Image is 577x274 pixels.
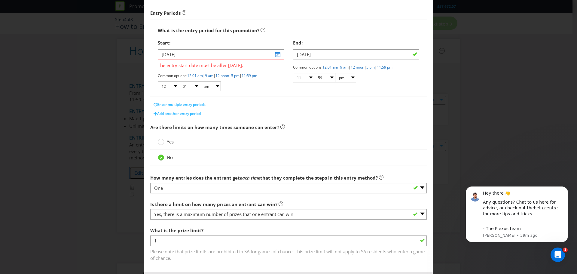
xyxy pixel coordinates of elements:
[150,10,181,16] strong: Entry Periods
[340,65,349,70] a: 9 am
[260,175,378,181] span: that they complete the steps in this entry method?
[187,73,203,78] a: 12:01 am
[167,154,173,160] span: No
[242,73,257,78] a: 11:59 pm
[349,65,351,70] span: |
[158,49,284,60] input: DD/MM/YY
[150,227,203,233] span: What is the prize limit?
[157,111,201,116] span: Add another entry period
[213,73,215,78] span: |
[150,100,209,109] button: Enter multiple entry periods
[240,73,242,78] span: |
[229,73,231,78] span: |
[375,65,377,70] span: |
[293,65,322,70] span: Common options:
[364,65,366,70] span: |
[351,65,364,70] a: 12 noon
[366,65,375,70] a: 5 pm
[150,109,204,118] button: Add another entry period
[158,37,284,49] div: Start:
[203,73,205,78] span: |
[240,175,260,181] em: each time
[150,124,279,130] span: Are there limits on how many times someone can enter?
[293,49,419,60] input: DD/MM/YY
[158,60,284,69] span: The entry start date must be after [DATE].
[338,65,340,70] span: |
[158,27,259,33] span: What is the entry period for this promotion?
[322,65,338,70] a: 12:01 am
[563,248,568,252] span: 1
[157,102,206,107] span: Enter multiple entry periods
[150,246,427,261] span: Please note that prize limits are prohibited in SA for games of chance. This prize limit will not...
[205,73,213,78] a: 9 am
[293,37,419,49] div: End:
[215,73,229,78] a: 12 noon
[150,175,240,181] span: How many entries does the entrant get
[231,73,240,78] a: 5 pm
[158,73,187,78] span: Common options:
[167,139,174,145] span: Yes
[457,177,577,258] iframe: Intercom notifications message
[150,201,277,207] span: Is there a limit on how many prizes an entrant can win?
[551,248,565,262] iframe: Intercom live chat
[377,65,392,70] a: 11:59 pm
